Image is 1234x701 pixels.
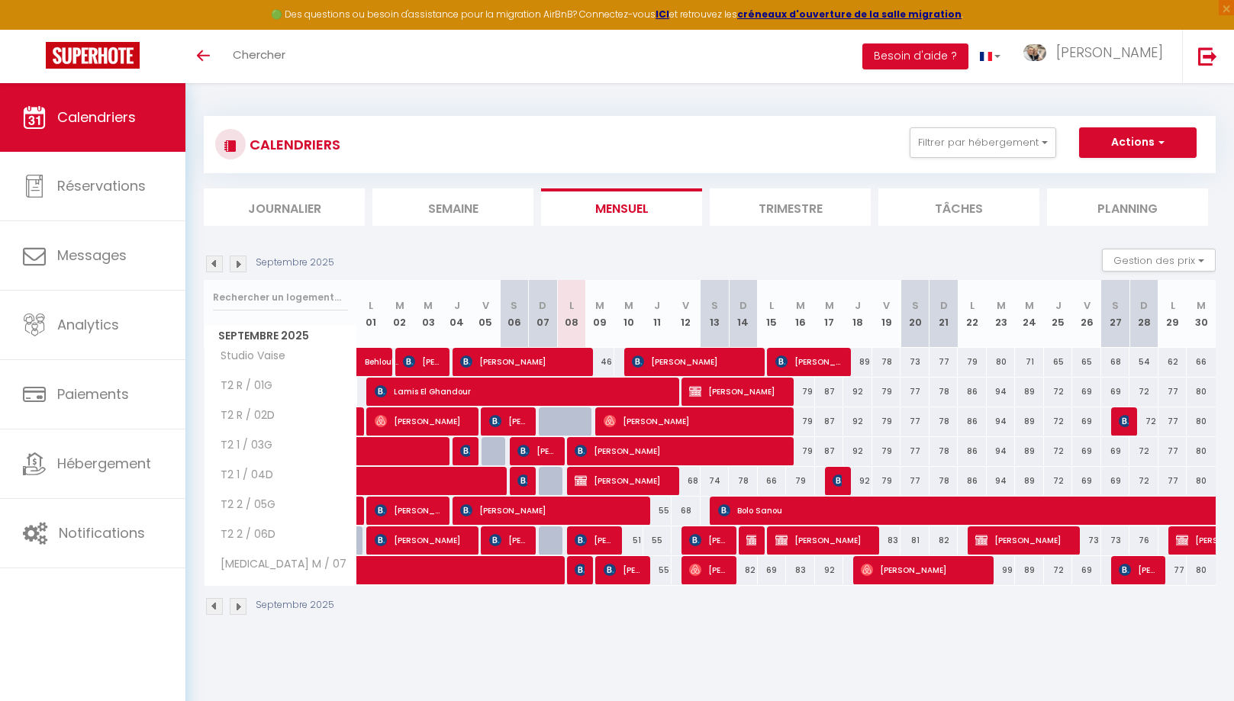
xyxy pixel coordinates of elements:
[786,407,815,436] div: 79
[883,298,890,313] abbr: V
[1015,348,1044,376] div: 71
[1187,348,1216,376] div: 66
[1044,407,1073,436] div: 72
[46,42,140,69] img: Super Booking
[1012,30,1182,83] a: ... [PERSON_NAME]
[1158,378,1187,406] div: 77
[586,280,615,348] th: 09
[207,556,350,573] span: [MEDICAL_DATA] M / 07
[843,378,872,406] div: 92
[1101,378,1130,406] div: 69
[424,298,433,313] abbr: M
[1044,378,1073,406] div: 72
[1072,437,1101,465] div: 69
[207,407,279,424] span: T2 R / 02D
[205,325,356,347] span: Septembre 2025
[489,407,528,436] span: [PERSON_NAME]
[689,555,728,584] span: [PERSON_NAME]
[930,378,959,406] div: 78
[872,437,901,465] div: 79
[815,556,844,584] div: 92
[786,467,815,495] div: 79
[1023,44,1046,62] img: ...
[1072,467,1101,495] div: 69
[1102,249,1216,272] button: Gestion des prix
[672,280,701,348] th: 12
[654,298,660,313] abbr: J
[1079,127,1197,158] button: Actions
[970,298,975,313] abbr: L
[1187,467,1216,495] div: 80
[1158,348,1187,376] div: 62
[1119,407,1129,436] span: [PERSON_NAME]
[1044,437,1073,465] div: 72
[815,407,844,436] div: 87
[689,377,786,406] span: [PERSON_NAME]
[775,347,843,376] span: [PERSON_NAME]
[872,526,901,555] div: 83
[357,348,386,377] a: Behloul Adhem
[643,526,672,555] div: 55
[1187,280,1216,348] th: 30
[855,298,861,313] abbr: J
[1072,407,1101,436] div: 69
[689,526,728,555] span: [PERSON_NAME]
[930,526,959,555] div: 82
[1129,280,1158,348] th: 28
[1044,556,1073,584] div: 72
[930,280,959,348] th: 21
[872,280,901,348] th: 19
[569,298,574,313] abbr: L
[987,437,1016,465] div: 94
[901,378,930,406] div: 77
[758,280,787,348] th: 15
[357,280,386,348] th: 01
[1158,280,1187,348] th: 29
[833,466,843,495] span: [PERSON_NAME] Avelines
[595,298,604,313] abbr: M
[575,555,585,584] span: [PERSON_NAME]
[460,436,470,465] span: [PERSON_NAME]
[843,467,872,495] div: 92
[1129,467,1158,495] div: 72
[575,466,672,495] span: [PERSON_NAME]
[460,347,586,376] span: [PERSON_NAME]
[1055,298,1062,313] abbr: J
[930,437,959,465] div: 78
[454,298,460,313] abbr: J
[910,127,1056,158] button: Filtrer par hébergement
[729,280,758,348] th: 14
[604,555,643,584] span: [PERSON_NAME]
[372,188,533,226] li: Semaine
[901,526,930,555] div: 81
[975,526,1072,555] span: [PERSON_NAME]
[987,467,1016,495] div: 94
[643,556,672,584] div: 55
[872,467,901,495] div: 79
[1129,526,1158,555] div: 76
[930,348,959,376] div: 77
[1015,378,1044,406] div: 89
[414,280,443,348] th: 03
[656,8,669,21] a: ICI
[57,315,119,334] span: Analytics
[557,280,586,348] th: 08
[786,556,815,584] div: 83
[958,280,987,348] th: 22
[1056,43,1163,62] span: [PERSON_NAME]
[958,437,987,465] div: 86
[1198,47,1217,66] img: logout
[1158,437,1187,465] div: 77
[815,378,844,406] div: 87
[1129,437,1158,465] div: 72
[1047,188,1208,226] li: Planning
[207,526,279,543] span: T2 2 / 06D
[365,339,400,368] span: Behloul Adhem
[233,47,285,63] span: Chercher
[1158,407,1187,436] div: 77
[912,298,919,313] abbr: S
[1072,556,1101,584] div: 69
[1101,348,1130,376] div: 68
[940,298,948,313] abbr: D
[643,280,672,348] th: 11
